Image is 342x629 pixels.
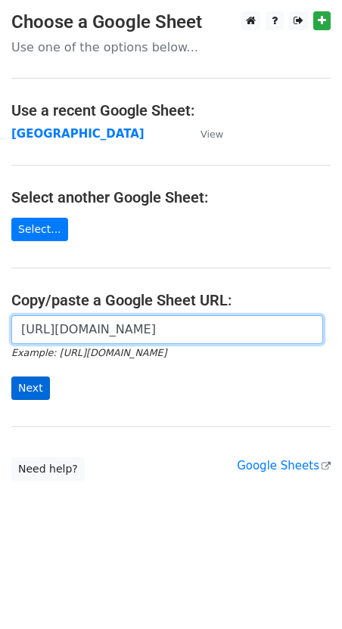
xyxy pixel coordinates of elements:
[11,315,323,344] input: Paste your Google Sheet URL here
[11,347,166,358] small: Example: [URL][DOMAIN_NAME]
[237,459,331,473] a: Google Sheets
[266,556,342,629] iframe: Chat Widget
[11,11,331,33] h3: Choose a Google Sheet
[201,129,223,140] small: View
[11,457,85,481] a: Need help?
[11,218,68,241] a: Select...
[11,127,145,141] a: [GEOGRAPHIC_DATA]
[11,188,331,206] h4: Select another Google Sheet:
[11,376,50,400] input: Next
[11,291,331,309] h4: Copy/paste a Google Sheet URL:
[11,101,331,119] h4: Use a recent Google Sheet:
[185,127,223,141] a: View
[11,39,331,55] p: Use one of the options below...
